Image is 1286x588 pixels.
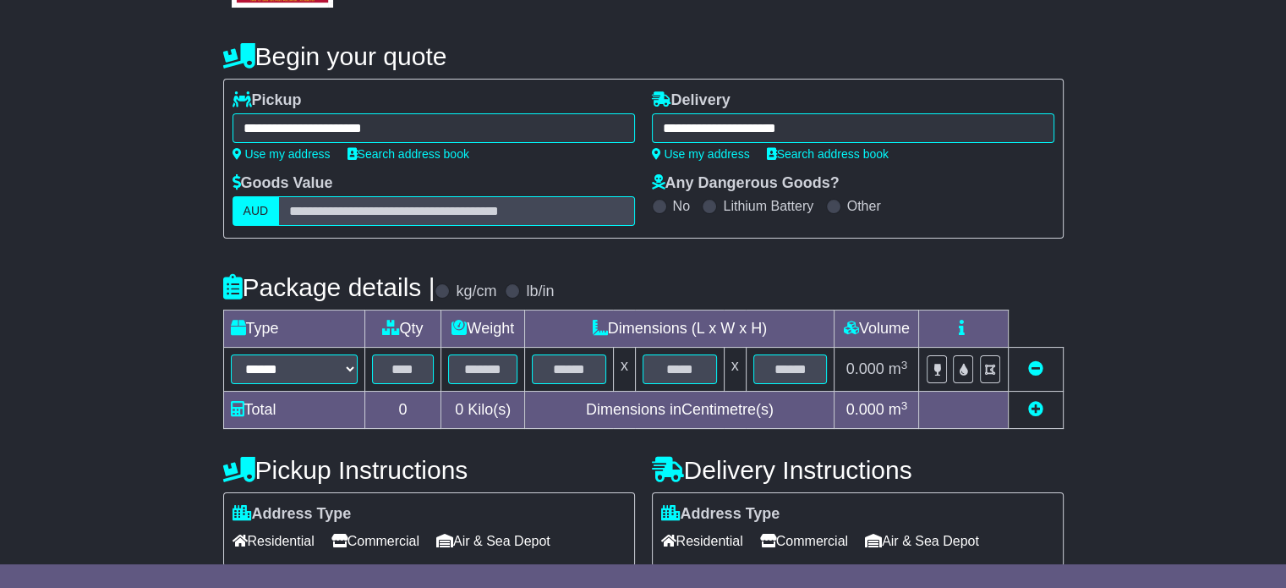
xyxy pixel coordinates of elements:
h4: Delivery Instructions [652,456,1064,484]
h4: Pickup Instructions [223,456,635,484]
h4: Package details | [223,273,435,301]
label: No [673,198,690,214]
td: x [724,348,746,392]
td: Type [223,310,364,348]
a: Use my address [652,147,750,161]
td: Volume [835,310,919,348]
span: m [889,401,908,418]
span: 0.000 [846,401,884,418]
a: Remove this item [1028,360,1043,377]
span: m [889,360,908,377]
a: Add new item [1028,401,1043,418]
label: Any Dangerous Goods? [652,174,840,193]
sup: 3 [901,399,908,412]
td: Total [223,392,364,429]
td: Weight [441,310,525,348]
label: AUD [233,196,280,226]
span: Residential [661,528,743,554]
span: Air & Sea Depot [436,528,550,554]
sup: 3 [901,359,908,371]
label: lb/in [526,283,554,301]
span: Air & Sea Depot [865,528,979,554]
span: 0 [455,401,463,418]
td: 0 [364,392,441,429]
h4: Begin your quote [223,42,1064,70]
label: Pickup [233,91,302,110]
label: Other [847,198,881,214]
a: Search address book [767,147,889,161]
td: x [613,348,635,392]
td: Dimensions in Centimetre(s) [525,392,835,429]
span: Residential [233,528,315,554]
td: Dimensions (L x W x H) [525,310,835,348]
label: Address Type [233,505,352,524]
label: kg/cm [456,283,496,301]
label: Delivery [652,91,731,110]
span: Commercial [331,528,419,554]
span: 0.000 [846,360,884,377]
a: Use my address [233,147,331,161]
td: Qty [364,310,441,348]
span: Commercial [760,528,848,554]
label: Lithium Battery [723,198,813,214]
a: Search address book [347,147,469,161]
label: Goods Value [233,174,333,193]
td: Kilo(s) [441,392,525,429]
label: Address Type [661,505,780,524]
